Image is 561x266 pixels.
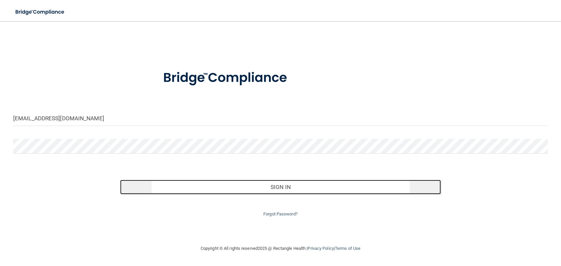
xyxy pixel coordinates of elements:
[120,180,441,194] button: Sign In
[160,238,401,259] div: Copyright © All rights reserved 2025 @ Rectangle Health | |
[149,61,303,95] img: bridge_compliance_login_screen.278c3ca4.svg
[13,111,548,126] input: Email
[10,5,71,19] img: bridge_compliance_login_screen.278c3ca4.svg
[263,211,298,216] a: Forgot Password?
[335,246,360,251] a: Terms of Use
[308,246,334,251] a: Privacy Policy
